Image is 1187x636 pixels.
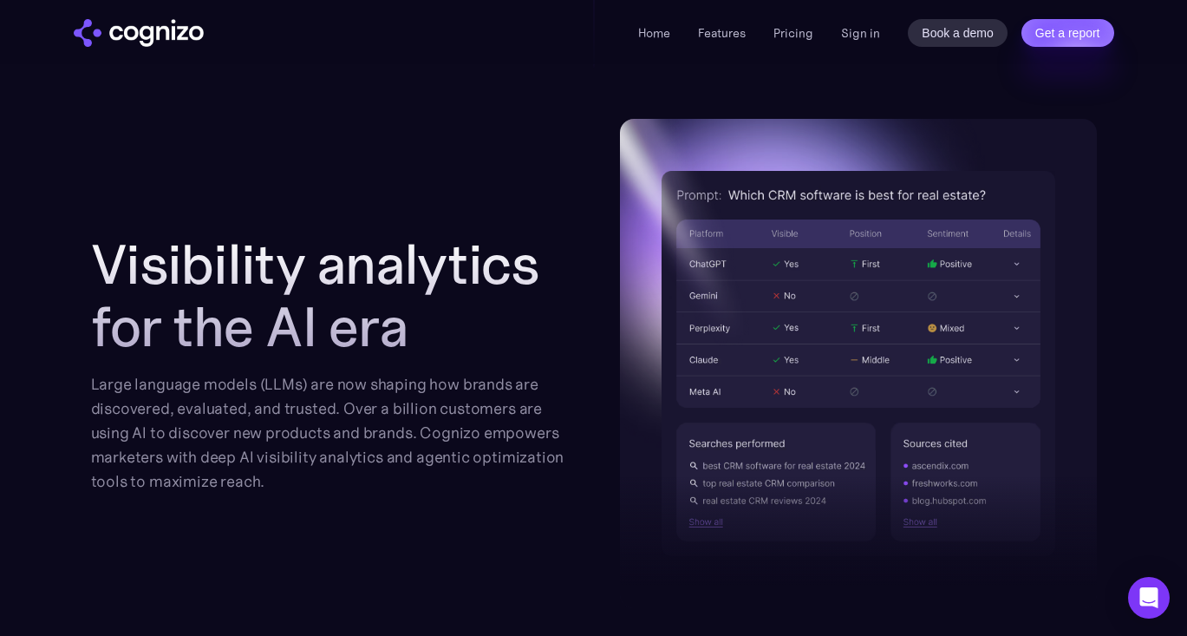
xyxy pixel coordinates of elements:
[1021,19,1114,47] a: Get a report
[74,19,204,47] a: home
[841,23,880,43] a: Sign in
[1128,577,1170,619] div: Open Intercom Messenger
[91,372,568,494] div: Large language models (LLMs) are now shaping how brands are discovered, evaluated, and trusted. O...
[74,19,204,47] img: cognizo logo
[91,233,568,358] h2: Visibility analytics for the AI era
[773,25,813,41] a: Pricing
[908,19,1008,47] a: Book a demo
[638,25,670,41] a: Home
[698,25,746,41] a: Features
